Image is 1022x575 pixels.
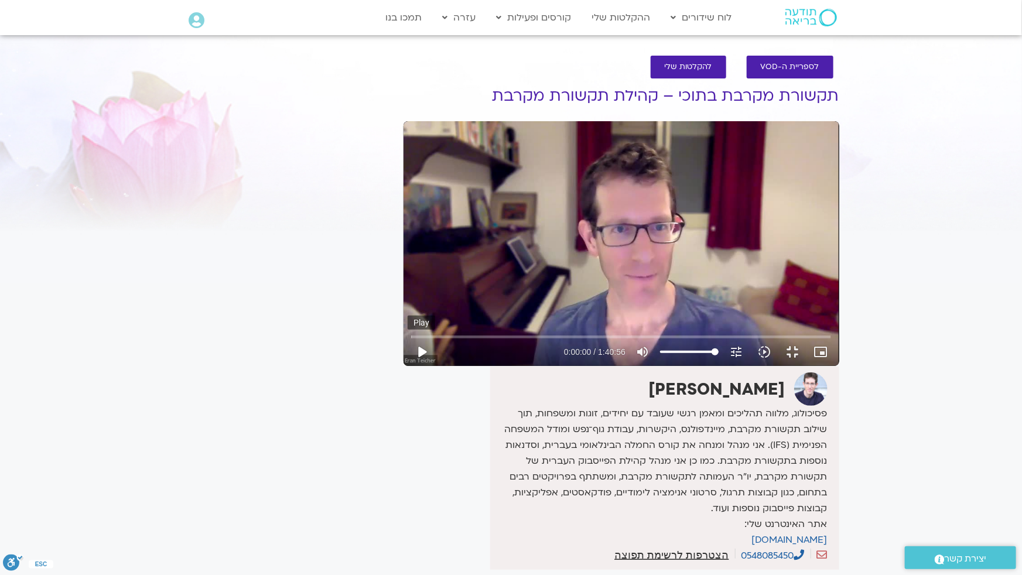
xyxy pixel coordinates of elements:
strong: [PERSON_NAME] [649,378,785,401]
span: יצירת קשר [945,551,987,567]
a: קורסים ופעילות [490,6,577,29]
a: 0548085450 [741,549,805,562]
a: יצירת קשר [905,546,1016,569]
p: פסיכולוג, מלווה תהליכים ומאמן רגשי שעובד עם יחידים, זוגות ומשפחות, תוך שילוב תקשורת מקרבת, מיינדפ... [493,406,827,516]
a: הצטרפות לרשימת תפוצה [614,550,729,560]
p: אתר האינטרנט שלי: [493,516,827,548]
a: תמכו בנו [380,6,428,29]
a: לוח שידורים [665,6,737,29]
a: להקלטות שלי [651,56,726,78]
a: לספריית ה-VOD [747,56,833,78]
img: תודעה בריאה [785,9,837,26]
span: להקלטות שלי [665,63,712,71]
span: לספריית ה-VOD [761,63,819,71]
h1: תקשורת מקרבת בתוכי – קהילת תקשורת מקרבת [404,87,839,105]
a: עזרה [436,6,481,29]
a: [DOMAIN_NAME] [752,533,828,546]
img: ערן טייכר [794,372,828,406]
a: ההקלטות שלי [586,6,656,29]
